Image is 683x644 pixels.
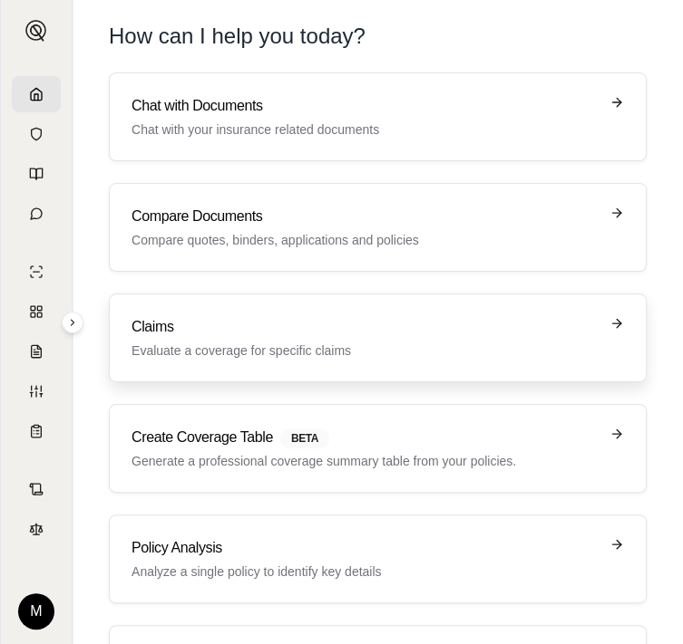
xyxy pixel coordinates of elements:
p: Evaluate a coverage for specific claims [132,341,599,360]
a: Prompt Library [12,156,61,192]
a: Coverage Table [12,413,61,449]
h3: Create Coverage Table [132,427,599,448]
p: Chat with your insurance related documents [132,120,599,139]
h3: Policy Analysis [132,537,599,559]
a: Legal Search Engine [12,511,61,547]
a: Chat [12,196,61,232]
h3: Chat with Documents [132,95,599,117]
div: M [18,593,54,630]
h1: How can I help you today? [109,22,647,51]
h3: Compare Documents [132,206,599,227]
a: Create Coverage TableBETAGenerate a professional coverage summary table from your policies. [109,404,647,493]
h3: Claims [132,316,599,338]
a: Claim Coverage [12,333,61,370]
p: Generate a professional coverage summary table from your policies. [132,452,599,470]
a: Compare DocumentsCompare quotes, binders, applications and policies [109,183,647,272]
a: Home [12,76,61,112]
span: BETA [280,428,329,448]
a: Policy AnalysisAnalyze a single policy to identify key details [109,514,647,603]
img: Expand sidebar [25,20,47,42]
a: ClaimsEvaluate a coverage for specific claims [109,293,647,382]
button: Expand sidebar [18,13,54,49]
a: Contract Analysis [12,471,61,507]
p: Analyze a single policy to identify key details [132,562,599,581]
a: Custom Report [12,373,61,409]
p: Compare quotes, binders, applications and policies [132,231,599,249]
a: Single Policy [12,254,61,290]
button: Expand sidebar [62,312,83,333]
a: Documents Vault [12,116,61,152]
a: Chat with DocumentsChat with your insurance related documents [109,72,647,161]
a: Policy Comparisons [12,293,61,330]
